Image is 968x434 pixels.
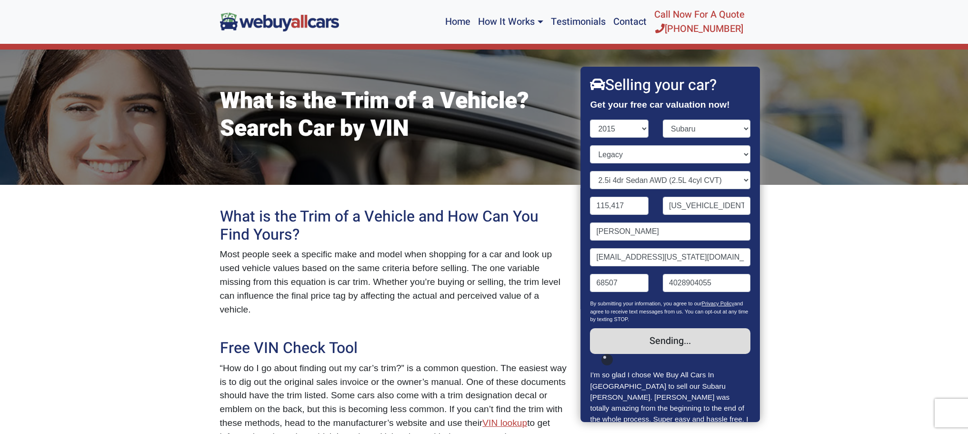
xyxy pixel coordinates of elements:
h1: What is the Trim of a Vehicle? Search Car by VIN [220,88,568,142]
a: Privacy Policy [702,301,734,306]
input: Name [590,222,750,241]
a: How It Works [474,4,547,40]
input: Email [590,248,750,266]
input: Zip code [590,274,649,292]
input: Phone [663,274,750,292]
a: Testimonials [547,4,609,40]
p: By submitting your information, you agree to our and agree to receive text messages from us. You ... [590,300,750,328]
h2: What is the Trim of a Vehicle and How Can You Find Yours? [220,208,568,244]
input: Sending... [590,328,750,354]
input: VIN (optional) [663,197,750,215]
a: Home [441,4,474,40]
h2: Selling your car? [590,76,750,94]
span: “How do I go about finding out my car’s trim?” is a common question. The easiest way is to dig ou... [220,363,567,428]
a: Call Now For A Quote[PHONE_NUMBER] [650,4,748,40]
img: We Buy All Cars in NJ logo [220,12,339,31]
form: Contact form [590,120,750,369]
span: Most people seek a specific make and model when shopping for a car and look up used vehicle value... [220,249,561,314]
strong: Get your free car valuation now! [590,100,730,110]
a: Contact [609,4,650,40]
a: VIN lookup [482,418,527,428]
span: Free VIN Check Tool [220,337,358,359]
input: Mileage [590,197,649,215]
